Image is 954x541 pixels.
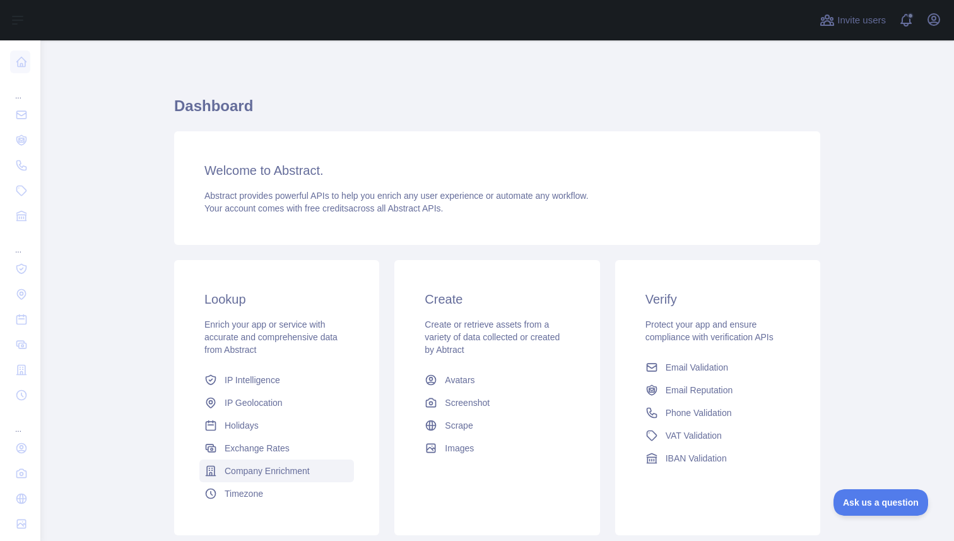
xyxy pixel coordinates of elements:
span: Company Enrichment [225,465,310,477]
a: Phone Validation [640,401,795,424]
a: Company Enrichment [199,460,354,482]
span: Invite users [837,13,886,28]
h3: Verify [645,290,790,308]
a: Images [420,437,574,460]
span: Enrich your app or service with accurate and comprehensive data from Abstract [204,319,338,355]
a: Avatars [420,369,574,391]
span: IP Geolocation [225,396,283,409]
a: Exchange Rates [199,437,354,460]
a: Scrape [420,414,574,437]
span: Screenshot [445,396,490,409]
span: Phone Validation [666,407,732,419]
span: Holidays [225,419,259,432]
a: VAT Validation [640,424,795,447]
h3: Welcome to Abstract. [204,162,790,179]
a: Email Validation [640,356,795,379]
span: Avatars [445,374,474,386]
a: Holidays [199,414,354,437]
span: Scrape [445,419,473,432]
span: Your account comes with across all Abstract APIs. [204,203,443,213]
div: ... [10,409,30,434]
div: ... [10,76,30,101]
span: free credits [305,203,348,213]
a: IP Intelligence [199,369,354,391]
span: Email Validation [666,361,728,374]
h3: Create [425,290,569,308]
span: Protect your app and ensure compliance with verification APIs [645,319,774,342]
span: IBAN Validation [666,452,727,465]
a: IBAN Validation [640,447,795,470]
a: Screenshot [420,391,574,414]
span: Timezone [225,487,263,500]
h1: Dashboard [174,96,820,126]
a: Email Reputation [640,379,795,401]
span: IP Intelligence [225,374,280,386]
div: ... [10,230,30,255]
a: IP Geolocation [199,391,354,414]
span: Images [445,442,474,455]
span: Exchange Rates [225,442,290,455]
a: Timezone [199,482,354,505]
span: Email Reputation [666,384,733,396]
span: Create or retrieve assets from a variety of data collected or created by Abtract [425,319,560,355]
h3: Lookup [204,290,349,308]
span: VAT Validation [666,429,722,442]
button: Invite users [817,10,888,30]
iframe: Toggle Customer Support [833,489,929,516]
span: Abstract provides powerful APIs to help you enrich any user experience or automate any workflow. [204,191,589,201]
